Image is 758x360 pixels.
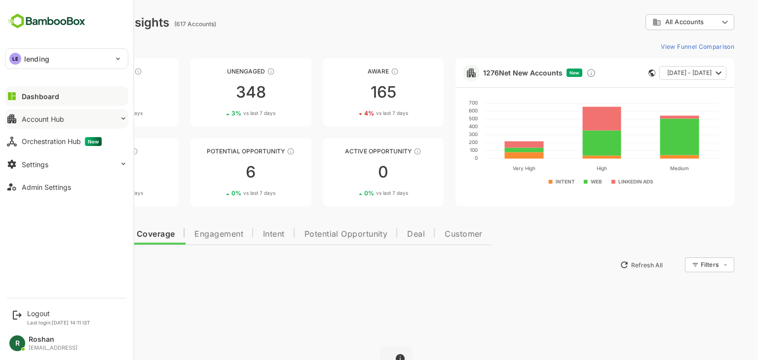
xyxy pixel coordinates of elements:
div: 1 % [66,109,108,117]
button: Settings [5,154,128,174]
div: Filters [665,256,700,274]
a: AwareThese accounts have just entered the buying cycle and need further nurturing1654%vs last 7 days [289,58,409,126]
button: View Funnel Comparison [622,38,700,54]
div: 165 [289,84,409,100]
div: These accounts have not shown enough engagement and need nurturing [232,68,240,75]
div: Dashboard [22,92,59,101]
button: New Insights [24,256,96,274]
span: vs last 7 days [76,189,109,197]
div: [EMAIL_ADDRESS] [29,345,77,351]
button: [DATE] - [DATE] [625,66,692,80]
div: These accounts have not been engaged with for a defined time period [100,68,108,75]
div: These accounts have just entered the buying cycle and need further nurturing [356,68,364,75]
div: 82 [24,84,144,100]
div: 0 % [330,189,374,197]
img: BambooboxFullLogoMark.5f36c76dfaba33ec1ec1367b70bb1252.svg [5,12,88,31]
div: 0 % [197,189,241,197]
span: All Accounts [631,18,669,26]
span: vs last 7 days [341,109,374,117]
span: Deal [373,230,390,238]
a: Active OpportunityThese accounts have open opportunities which might be at any of the Sales Stage... [289,138,409,206]
div: LElending [5,49,128,69]
div: Active Opportunity [289,147,409,155]
a: 1276Net New Accounts [449,69,528,77]
text: Very High [478,165,501,172]
span: vs last 7 days [209,189,241,197]
div: Roshan [29,335,77,344]
div: 6 % [65,189,109,197]
text: 600 [434,108,443,113]
div: Filters [666,261,684,268]
text: 300 [434,131,443,137]
p: Last login: [DATE] 14:11 IST [27,320,90,325]
text: 200 [434,139,443,145]
div: Aware [289,68,409,75]
text: 0 [440,155,443,161]
span: vs last 7 days [209,109,241,117]
button: Admin Settings [5,177,128,197]
a: UnengagedThese accounts have not shown enough engagement and need nurturing3483%vs last 7 days [156,58,276,126]
button: Dashboard [5,86,128,106]
span: vs last 7 days [341,189,374,197]
text: High [562,165,572,172]
div: All Accounts [611,13,700,32]
div: Engaged [24,147,144,155]
div: Unreached [24,68,144,75]
text: 400 [434,123,443,129]
div: 3 % [197,109,241,117]
span: New [535,70,545,75]
div: These accounts are MQAs and can be passed on to Inside Sales [252,147,260,155]
div: 6 [156,164,276,180]
button: Account Hub [5,109,128,129]
a: Potential OpportunityThese accounts are MQAs and can be passed on to Inside Sales60%vs last 7 days [156,138,276,206]
div: All Accounts [618,18,684,27]
span: vs last 7 days [76,109,108,117]
text: 700 [434,100,443,106]
button: Orchestration HubNew [5,132,128,151]
div: Potential Opportunity [156,147,276,155]
span: Intent [228,230,250,238]
div: 0 [289,164,409,180]
div: Unengaged [156,68,276,75]
div: R [9,335,25,351]
span: New [85,137,102,146]
div: Orchestration Hub [22,137,102,146]
text: 100 [435,147,443,153]
a: UnreachedThese accounts have not been engaged with for a defined time period821%vs last 7 days [24,58,144,126]
div: Admin Settings [22,183,71,191]
div: LE [9,53,21,65]
a: EngagedThese accounts are warm, further nurturing would qualify them to MQAs166%vs last 7 days [24,138,144,206]
div: 348 [156,84,276,100]
ag: (617 Accounts) [140,20,185,28]
div: 4 % [330,109,374,117]
text: 500 [434,115,443,121]
div: These accounts have open opportunities which might be at any of the Sales Stages [379,147,387,155]
div: Discover new ICP-fit accounts showing engagement — via intent surges, anonymous website visits, L... [552,68,562,78]
div: These accounts are warm, further nurturing would qualify them to MQAs [96,147,104,155]
span: Data Quality and Coverage [34,230,140,238]
button: Refresh All [581,257,633,273]
text: Medium [636,165,654,171]
div: Settings [22,160,48,169]
span: Potential Opportunity [270,230,353,238]
span: Customer [410,230,448,238]
div: Dashboard Insights [24,15,135,30]
div: This card does not support filter and segments [614,70,621,76]
span: [DATE] - [DATE] [633,67,677,79]
div: Account Hub [22,115,64,123]
div: 16 [24,164,144,180]
p: lending [24,54,49,64]
div: Logout [27,309,90,318]
span: Engagement [160,230,209,238]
